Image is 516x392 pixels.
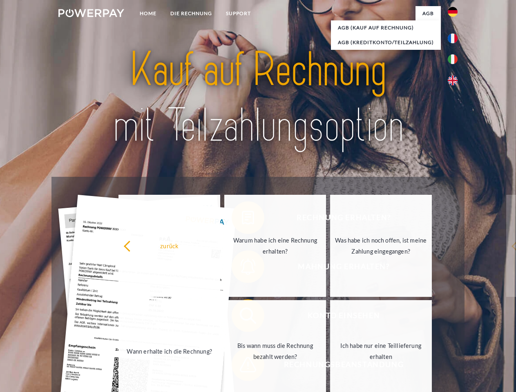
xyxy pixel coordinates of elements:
[163,6,219,21] a: DIE RECHNUNG
[229,235,321,257] div: Warum habe ich eine Rechnung erhalten?
[229,340,321,362] div: Bis wann muss die Rechnung bezahlt werden?
[448,7,458,17] img: de
[331,35,441,50] a: AGB (Kreditkonto/Teilzahlung)
[219,6,258,21] a: SUPPORT
[335,340,427,362] div: Ich habe nur eine Teillieferung erhalten
[123,345,215,356] div: Wann erhalte ich die Rechnung?
[330,195,432,297] a: Was habe ich noch offen, ist meine Zahlung eingegangen?
[78,39,438,156] img: title-powerpay_de.svg
[448,33,458,43] img: fr
[448,76,458,85] img: en
[58,9,124,17] img: logo-powerpay-white.svg
[123,240,215,251] div: zurück
[448,54,458,64] img: it
[415,6,441,21] a: agb
[335,235,427,257] div: Was habe ich noch offen, ist meine Zahlung eingegangen?
[331,20,441,35] a: AGB (Kauf auf Rechnung)
[133,6,163,21] a: Home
